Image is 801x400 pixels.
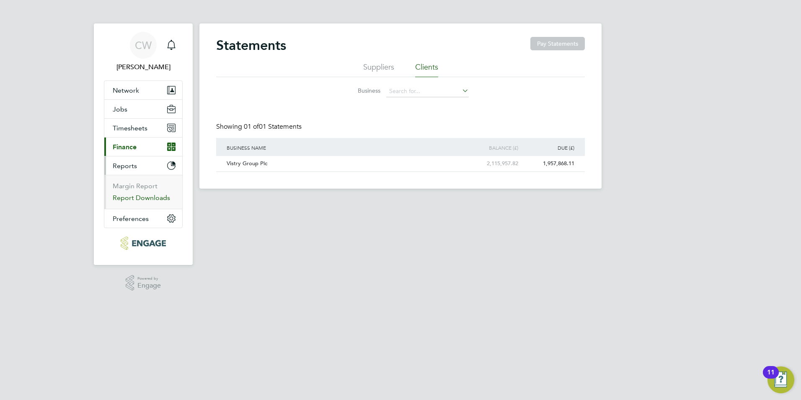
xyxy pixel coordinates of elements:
span: Engage [137,282,161,289]
span: Claire Waldron [104,62,183,72]
a: Powered byEngage [126,275,161,291]
button: Timesheets [104,119,182,137]
span: Reports [113,162,137,170]
li: Clients [415,62,438,77]
span: CW [135,40,152,51]
button: Finance [104,138,182,156]
button: Pay Statements [530,37,585,50]
span: Preferences [113,215,149,223]
nav: Main navigation [94,23,193,265]
div: Due (£) [520,138,576,157]
div: 1,957,868.11 [520,156,576,171]
label: Business [332,87,380,94]
h2: Statements [216,37,286,54]
a: Go to home page [104,236,183,250]
a: CW[PERSON_NAME] [104,32,183,72]
span: Powered by [137,275,161,282]
span: Finance [113,143,137,151]
span: 01 of [244,122,259,131]
div: 11 [767,372,775,383]
input: Search for... [386,86,469,97]
span: Network [113,86,139,94]
button: Open Resource Center, 11 new notifications [767,366,794,393]
button: Preferences [104,209,182,228]
span: Jobs [113,105,127,113]
img: northbuildrecruit-logo-retina.png [121,236,165,250]
button: Network [104,81,182,99]
span: 01 Statements [244,122,302,131]
div: Vistry Group Plc [225,156,464,171]
a: Report Downloads [113,194,170,202]
a: Margin Report [113,182,158,190]
div: Balance (£) [464,138,520,157]
button: Jobs [104,100,182,118]
span: Timesheets [113,124,147,132]
div: Business Name [225,138,464,157]
a: Vistry Group Plc2,115,957.821,957,868.11 [225,156,576,163]
div: 2,115,957.82 [464,156,520,171]
button: Reports [104,156,182,175]
div: Reports [104,175,182,209]
li: Suppliers [363,62,394,77]
div: Showing [216,122,303,131]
